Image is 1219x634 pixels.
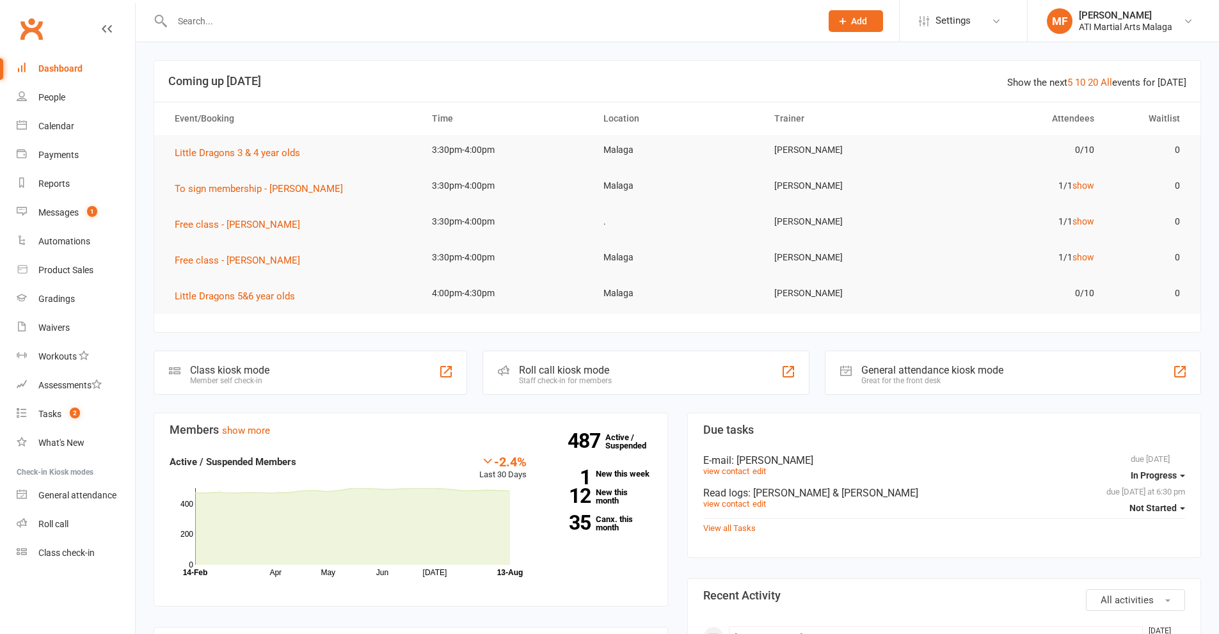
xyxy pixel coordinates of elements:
td: 0 [1106,278,1191,308]
span: : [PERSON_NAME] [731,454,813,466]
td: 0 [1106,242,1191,273]
a: Dashboard [17,54,135,83]
div: [PERSON_NAME] [1079,10,1172,21]
a: edit [753,499,766,509]
strong: 1 [546,468,591,487]
a: show [1072,180,1094,191]
span: To sign membership - [PERSON_NAME] [175,183,343,194]
a: Assessments [17,371,135,400]
div: Show the next events for [DATE] [1007,75,1186,90]
a: Tasks 2 [17,400,135,429]
td: [PERSON_NAME] [763,242,934,273]
div: General attendance kiosk mode [861,364,1003,376]
span: In Progress [1131,470,1177,480]
span: 1 [87,206,97,217]
span: Little Dragons 5&6 year olds [175,290,295,302]
div: Member self check-in [190,376,269,385]
a: edit [753,466,766,476]
td: 1/1 [934,242,1106,273]
div: Calendar [38,121,74,131]
a: 5 [1067,77,1072,88]
div: Read logs [703,487,1186,499]
div: Class kiosk mode [190,364,269,376]
a: show [1072,252,1094,262]
a: show more [222,425,270,436]
h3: Recent Activity [703,589,1186,602]
a: Automations [17,227,135,256]
div: Gradings [38,294,75,304]
span: All activities [1101,594,1154,606]
a: Class kiosk mode [17,539,135,567]
h3: Due tasks [703,424,1186,436]
div: Roll call kiosk mode [519,364,612,376]
td: [PERSON_NAME] [763,171,934,201]
div: Payments [38,150,79,160]
a: Gradings [17,285,135,313]
button: To sign membership - [PERSON_NAME] [175,181,352,196]
td: 4:00pm-4:30pm [420,278,592,308]
a: Clubworx [15,13,47,45]
div: E-mail [703,454,1186,466]
a: All [1101,77,1112,88]
strong: 35 [546,513,591,532]
div: Last 30 Days [479,454,527,482]
div: Messages [38,207,79,218]
td: [PERSON_NAME] [763,207,934,237]
div: Staff check-in for members [519,376,612,385]
th: Time [420,102,592,135]
td: 3:30pm-4:00pm [420,207,592,237]
a: 1New this week [546,470,652,478]
div: Product Sales [38,265,93,275]
button: Not Started [1129,496,1185,519]
td: 0/10 [934,135,1106,165]
td: [PERSON_NAME] [763,278,934,308]
div: Class check-in [38,548,95,558]
a: Messages 1 [17,198,135,227]
th: Waitlist [1106,102,1191,135]
div: Tasks [38,409,61,419]
button: Little Dragons 3 & 4 year olds [175,145,309,161]
td: 3:30pm-4:00pm [420,135,592,165]
a: Payments [17,141,135,170]
td: 1/1 [934,171,1106,201]
td: 3:30pm-4:00pm [420,242,592,273]
td: [PERSON_NAME] [763,135,934,165]
div: MF [1047,8,1072,34]
span: Not Started [1129,503,1177,513]
a: Roll call [17,510,135,539]
button: In Progress [1131,464,1185,487]
div: People [38,92,65,102]
th: Event/Booking [163,102,420,135]
td: Malaga [592,171,763,201]
a: show [1072,216,1094,226]
input: Search... [168,12,812,30]
strong: 12 [546,486,591,505]
a: 12New this month [546,488,652,505]
a: 20 [1088,77,1098,88]
a: People [17,83,135,112]
div: Assessments [38,380,102,390]
td: . [592,207,763,237]
a: Reports [17,170,135,198]
a: View all Tasks [703,523,756,533]
div: Waivers [38,322,70,333]
td: Malaga [592,135,763,165]
th: Location [592,102,763,135]
td: 1/1 [934,207,1106,237]
span: : [PERSON_NAME] & [PERSON_NAME] [748,487,918,499]
a: 35Canx. this month [546,515,652,532]
button: Little Dragons 5&6 year olds [175,289,304,304]
td: 0 [1106,135,1191,165]
td: 3:30pm-4:00pm [420,171,592,201]
div: Workouts [38,351,77,361]
div: -2.4% [479,454,527,468]
div: Dashboard [38,63,83,74]
td: 0 [1106,171,1191,201]
a: What's New [17,429,135,457]
div: What's New [38,438,84,448]
div: Automations [38,236,90,246]
h3: Members [170,424,652,436]
a: Product Sales [17,256,135,285]
span: Add [851,16,867,26]
div: Roll call [38,519,68,529]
